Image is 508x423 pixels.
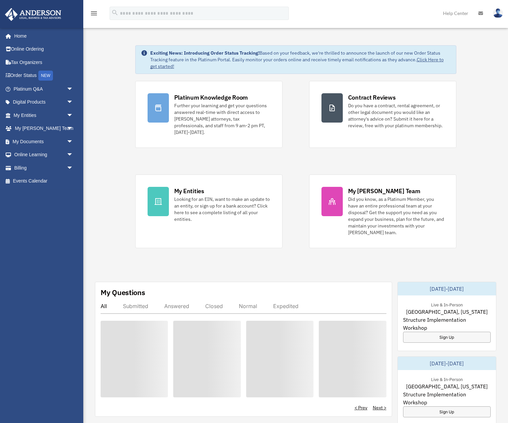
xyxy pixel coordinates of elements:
span: Structure Implementation Workshop [403,316,491,332]
div: All [101,303,107,309]
a: Contract Reviews Do you have a contract, rental agreement, or other legal document you would like... [309,81,456,148]
a: Click Here to get started! [150,57,444,69]
div: Expedited [273,303,298,309]
a: Next > [373,404,386,411]
a: Tax Organizers [5,56,83,69]
a: < Prev [354,404,367,411]
div: Did you know, as a Platinum Member, you have an entire professional team at your disposal? Get th... [348,196,444,236]
div: My Entities [174,187,204,195]
a: My Entitiesarrow_drop_down [5,109,83,122]
a: Sign Up [403,332,491,343]
div: [DATE]-[DATE] [398,282,496,295]
img: User Pic [493,8,503,18]
a: My Entities Looking for an EIN, want to make an update to an entity, or sign up for a bank accoun... [135,175,282,248]
a: Billingarrow_drop_down [5,161,83,175]
span: Structure Implementation Workshop [403,390,491,406]
a: Home [5,29,80,43]
div: Live & In-Person [426,375,468,382]
div: Contract Reviews [348,93,396,102]
div: Closed [205,303,223,309]
span: arrow_drop_down [67,82,80,96]
div: Based on your feedback, we're thrilled to announce the launch of our new Order Status Tracking fe... [150,50,451,70]
div: Live & In-Person [426,301,468,308]
a: menu [90,12,98,17]
div: Looking for an EIN, want to make an update to an entity, or sign up for a bank account? Click her... [174,196,270,222]
a: Platinum Knowledge Room Further your learning and get your questions answered real-time with dire... [135,81,282,148]
a: My [PERSON_NAME] Teamarrow_drop_down [5,122,83,135]
strong: Exciting News: Introducing Order Status Tracking! [150,50,259,56]
span: arrow_drop_down [67,122,80,136]
a: Sign Up [403,406,491,417]
a: My [PERSON_NAME] Team Did you know, as a Platinum Member, you have an entire professional team at... [309,175,456,248]
div: Platinum Knowledge Room [174,93,248,102]
div: My [PERSON_NAME] Team [348,187,420,195]
div: My Questions [101,287,145,297]
a: My Documentsarrow_drop_down [5,135,83,148]
a: Online Ordering [5,43,83,56]
i: menu [90,9,98,17]
div: [DATE]-[DATE] [398,357,496,370]
img: Anderson Advisors Platinum Portal [3,8,63,21]
span: arrow_drop_down [67,135,80,149]
i: search [111,9,119,16]
div: Answered [164,303,189,309]
span: arrow_drop_down [67,161,80,175]
a: Online Learningarrow_drop_down [5,148,83,162]
div: Further your learning and get your questions answered real-time with direct access to [PERSON_NAM... [174,102,270,136]
a: Platinum Q&Aarrow_drop_down [5,82,83,96]
a: Digital Productsarrow_drop_down [5,96,83,109]
div: Submitted [123,303,148,309]
span: [GEOGRAPHIC_DATA], [US_STATE] [406,308,488,316]
div: Do you have a contract, rental agreement, or other legal document you would like an attorney's ad... [348,102,444,129]
span: arrow_drop_down [67,109,80,122]
span: arrow_drop_down [67,148,80,162]
span: [GEOGRAPHIC_DATA], [US_STATE] [406,382,488,390]
span: arrow_drop_down [67,96,80,109]
div: Normal [239,303,257,309]
a: Events Calendar [5,175,83,188]
div: NEW [38,71,53,81]
a: Order StatusNEW [5,69,83,83]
